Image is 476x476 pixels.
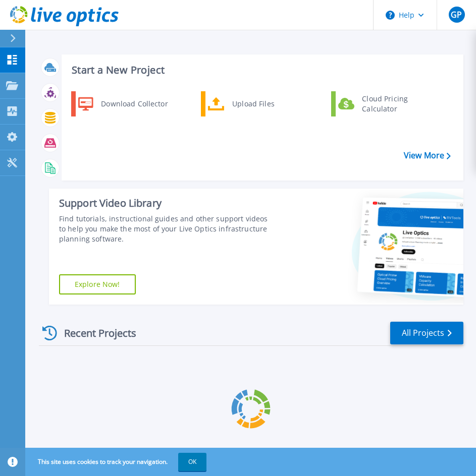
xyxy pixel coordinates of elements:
a: Cloud Pricing Calculator [331,91,435,116]
div: Upload Files [227,94,302,114]
span: This site uses cookies to track your navigation. [28,453,206,471]
div: Support Video Library [59,197,272,210]
a: Upload Files [201,91,304,116]
a: Download Collector [71,91,175,116]
div: Recent Projects [39,321,150,345]
span: GP [451,11,462,19]
div: Cloud Pricing Calculator [357,94,432,114]
button: OK [178,453,206,471]
div: Download Collector [96,94,172,114]
div: Find tutorials, instructional guides and other support videos to help you make the most of your L... [59,214,272,244]
a: View More [404,151,451,160]
a: All Projects [390,322,463,344]
h3: Start a New Project [72,65,450,76]
a: Explore Now! [59,274,136,294]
